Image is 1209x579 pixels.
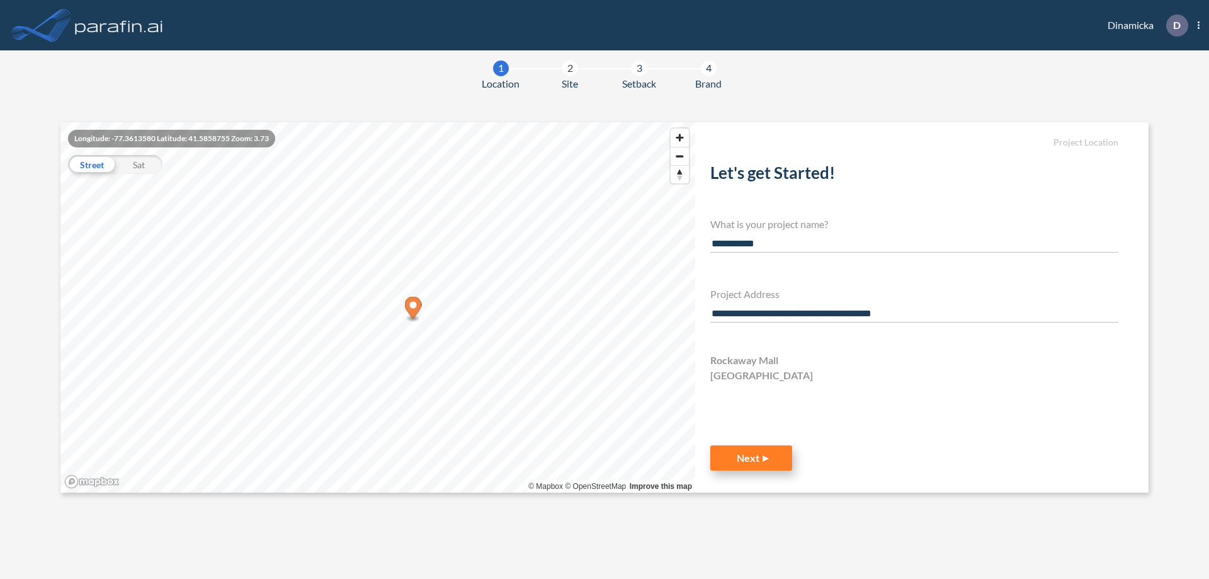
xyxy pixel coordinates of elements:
div: Street [68,155,115,174]
a: Improve this map [630,482,692,491]
h5: Project Location [710,137,1118,148]
span: Reset bearing to north [671,166,689,183]
span: [GEOGRAPHIC_DATA] [710,368,813,383]
a: Mapbox [528,482,563,491]
button: Reset bearing to north [671,165,689,183]
button: Zoom out [671,147,689,165]
button: Next [710,445,792,471]
div: 3 [632,60,647,76]
img: logo [72,13,166,38]
span: Setback [622,76,656,91]
div: 4 [701,60,717,76]
div: Dinamicka [1089,14,1200,37]
span: Site [562,76,578,91]
canvas: Map [60,122,695,493]
h4: Project Address [710,288,1118,300]
a: OpenStreetMap [565,482,626,491]
div: 1 [493,60,509,76]
a: Mapbox homepage [64,474,120,489]
span: Brand [695,76,722,91]
span: Location [482,76,519,91]
div: Sat [115,155,162,174]
div: Map marker [405,297,422,323]
h2: Let's get Started! [710,163,1118,188]
h4: What is your project name? [710,218,1118,230]
p: D [1173,20,1181,31]
button: Zoom in [671,129,689,147]
div: 2 [562,60,578,76]
span: Rockaway Mall [710,353,778,368]
div: Longitude: -77.3613580 Latitude: 41.5858755 Zoom: 3.73 [68,130,275,147]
